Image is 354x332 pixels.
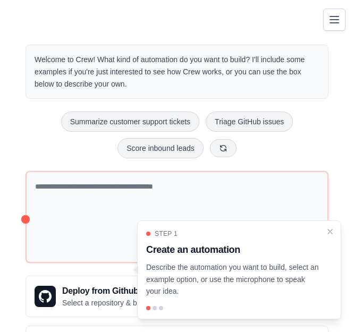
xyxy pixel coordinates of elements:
[155,229,178,238] span: Step 1
[206,112,293,132] button: Triage GitHub issues
[323,8,345,31] button: Toggle navigation
[146,261,319,297] p: Describe the automation you want to build, select an example option, or use the microphone to spe...
[326,227,334,236] button: Close walkthrough
[62,285,203,297] h3: Deploy from Github
[35,54,319,90] p: Welcome to Crew! What kind of automation do you want to build? I'll include some examples if you'...
[146,242,319,257] h3: Create an automation
[62,297,203,308] p: Select a repository & branch to get started.
[61,112,199,132] button: Summarize customer support tickets
[117,138,204,158] button: Score inbound leads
